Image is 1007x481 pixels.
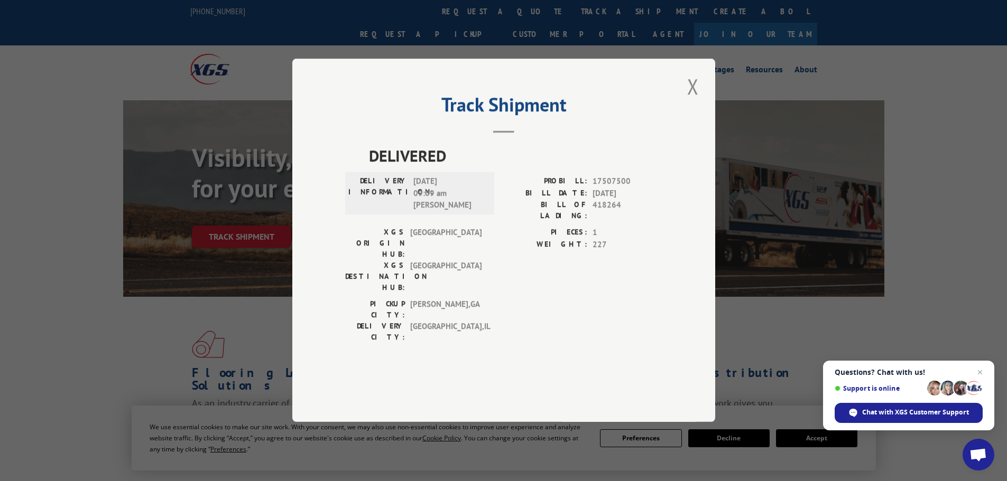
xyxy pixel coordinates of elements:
[963,439,994,470] a: Open chat
[345,260,405,294] label: XGS DESTINATION HUB:
[504,227,587,239] label: PIECES:
[410,321,482,343] span: [GEOGRAPHIC_DATA] , IL
[504,239,587,251] label: WEIGHT:
[593,187,662,200] span: [DATE]
[348,176,408,212] label: DELIVERY INFORMATION:
[504,187,587,200] label: BILL DATE:
[410,227,482,260] span: [GEOGRAPHIC_DATA]
[862,408,969,417] span: Chat with XGS Customer Support
[593,176,662,188] span: 17507500
[410,299,482,321] span: [PERSON_NAME] , GA
[593,239,662,251] span: 227
[835,403,983,423] span: Chat with XGS Customer Support
[593,227,662,239] span: 1
[593,200,662,222] span: 418264
[413,176,485,212] span: [DATE] 09:09 am [PERSON_NAME]
[345,299,405,321] label: PICKUP CITY:
[345,321,405,343] label: DELIVERY CITY:
[345,97,662,117] h2: Track Shipment
[345,227,405,260] label: XGS ORIGIN HUB:
[835,368,983,376] span: Questions? Chat with us!
[504,176,587,188] label: PROBILL:
[684,72,702,101] button: Close modal
[369,144,662,168] span: DELIVERED
[835,384,923,392] span: Support is online
[504,200,587,222] label: BILL OF LADING:
[410,260,482,294] span: [GEOGRAPHIC_DATA]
